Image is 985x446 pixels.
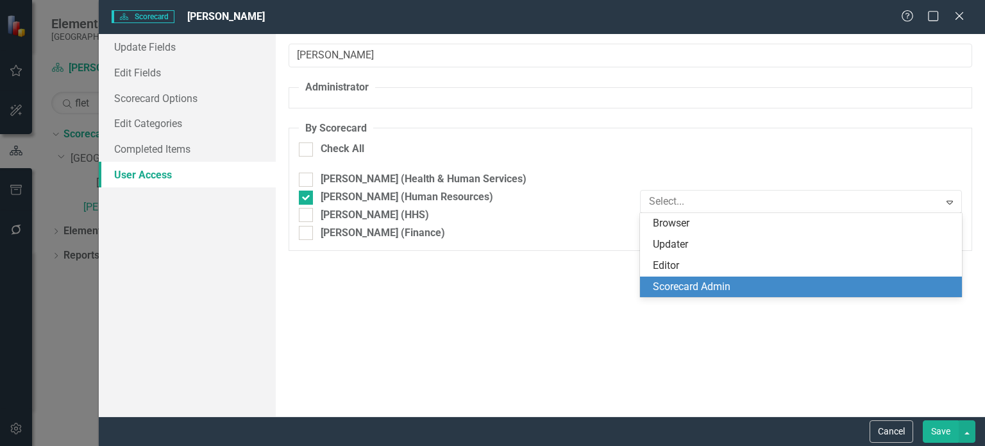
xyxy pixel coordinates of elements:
div: Scorecard Admin [653,280,954,295]
a: Completed Items [99,136,276,162]
div: Editor [653,259,954,273]
div: [PERSON_NAME] (Health & Human Services) [321,172,526,187]
div: Browser [653,216,954,231]
span: [PERSON_NAME] [187,10,265,22]
span: Scorecard [112,10,174,23]
div: [PERSON_NAME] (HHS) [321,208,429,223]
input: Filter Users... [289,44,972,67]
a: Update Fields [99,34,276,60]
div: Check All [321,142,364,157]
div: [PERSON_NAME] (Human Resources) [321,190,493,205]
legend: By Scorecard [299,121,373,136]
a: Edit Categories [99,110,276,136]
legend: Administrator [299,80,375,95]
button: Cancel [870,420,913,443]
a: Scorecard Options [99,85,276,111]
button: Save [923,420,959,443]
div: Updater [653,237,954,252]
a: Edit Fields [99,60,276,85]
a: User Access [99,162,276,187]
div: [PERSON_NAME] (Finance) [321,226,445,241]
